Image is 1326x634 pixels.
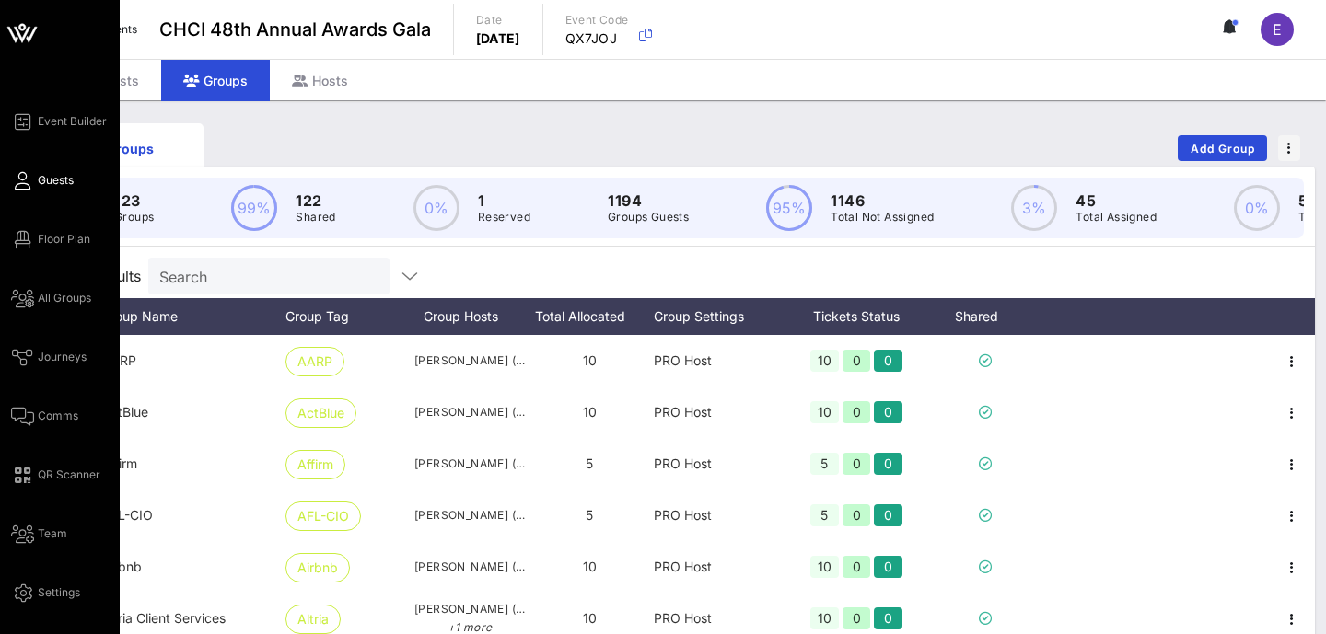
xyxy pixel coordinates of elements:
[11,346,87,368] a: Journeys
[654,335,783,386] div: PRO Host
[874,350,902,372] div: 0
[101,298,285,335] div: Group Name
[101,404,148,420] span: ActBlue
[843,556,871,578] div: 0
[810,350,839,372] div: 10
[114,190,154,212] p: 123
[1273,20,1282,39] span: E
[38,584,80,601] span: Settings
[1076,190,1157,212] p: 45
[476,29,520,48] p: [DATE]
[38,172,74,189] span: Guests
[114,208,154,226] p: Groups
[874,504,902,526] div: 0
[296,190,335,212] p: 122
[843,350,871,372] div: 0
[38,408,78,424] span: Comms
[476,11,520,29] p: Date
[11,405,78,427] a: Comms
[11,169,74,191] a: Guests
[565,11,629,29] p: Event Code
[654,298,783,335] div: Group Settings
[810,453,839,475] div: 5
[831,208,934,226] p: Total Not Assigned
[11,464,100,486] a: QR Scanner
[101,610,226,626] span: Altria Client Services
[1261,13,1294,46] div: E
[38,525,67,542] span: Team
[654,386,783,438] div: PRO Host
[831,190,934,212] p: 1146
[161,60,270,101] div: Groups
[159,16,431,43] span: CHCI 48th Annual Awards Gala
[414,506,525,524] span: [PERSON_NAME] ([EMAIL_ADDRESS][DOMAIN_NAME])
[38,290,91,306] span: All Groups
[11,582,80,604] a: Settings
[608,208,689,226] p: Groups Guests
[38,231,90,248] span: Floor Plan
[11,110,107,133] a: Event Builder
[608,190,689,212] p: 1194
[930,298,1041,335] div: Shared
[414,352,525,370] span: [PERSON_NAME] ([EMAIL_ADDRESS][DOMAIN_NAME])
[38,349,87,365] span: Journeys
[810,504,839,526] div: 5
[843,453,871,475] div: 0
[297,502,349,530] span: AFL-CIO
[414,455,525,473] span: [PERSON_NAME] ([PERSON_NAME][EMAIL_ADDRESS][PERSON_NAME][DOMAIN_NAME])
[414,558,525,576] span: [PERSON_NAME] ([EMAIL_ADDRESS][PERSON_NAME][DOMAIN_NAME])
[565,29,629,48] p: QX7JOJ
[810,556,839,578] div: 10
[783,298,930,335] div: Tickets Status
[296,208,335,226] p: Shared
[654,438,783,490] div: PRO Host
[586,507,593,523] span: 5
[1190,142,1256,156] span: Add Group
[583,610,597,626] span: 10
[843,401,871,423] div: 0
[525,298,654,335] div: Total Allocated
[11,287,91,309] a: All Groups
[101,507,153,523] span: AFL-CIO
[297,348,332,375] span: AARP
[874,607,902,629] div: 0
[874,453,902,475] div: 0
[1178,135,1267,161] button: Add Group
[586,455,593,471] span: 5
[478,208,530,226] p: Reserved
[285,298,414,335] div: Group Tag
[1076,208,1157,226] p: Total Assigned
[843,607,871,629] div: 0
[478,190,530,212] p: 1
[654,490,783,541] div: PRO Host
[810,401,839,423] div: 10
[270,60,370,101] div: Hosts
[38,113,107,130] span: Event Builder
[874,401,902,423] div: 0
[414,298,525,335] div: Group Hosts
[297,605,329,633] span: Altria
[297,554,338,582] span: Airbnb
[38,467,100,483] span: QR Scanner
[70,139,190,158] div: Groups
[654,541,783,593] div: PRO Host
[843,504,871,526] div: 0
[583,352,597,368] span: 10
[874,556,902,578] div: 0
[11,523,67,545] a: Team
[583,404,597,420] span: 10
[11,228,90,250] a: Floor Plan
[297,399,344,427] span: ActBlue
[414,403,525,421] span: [PERSON_NAME] ([EMAIL_ADDRESS][DOMAIN_NAME])
[810,607,839,629] div: 10
[101,559,142,574] span: Airbnb
[583,559,597,574] span: 10
[297,451,333,478] span: Affirm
